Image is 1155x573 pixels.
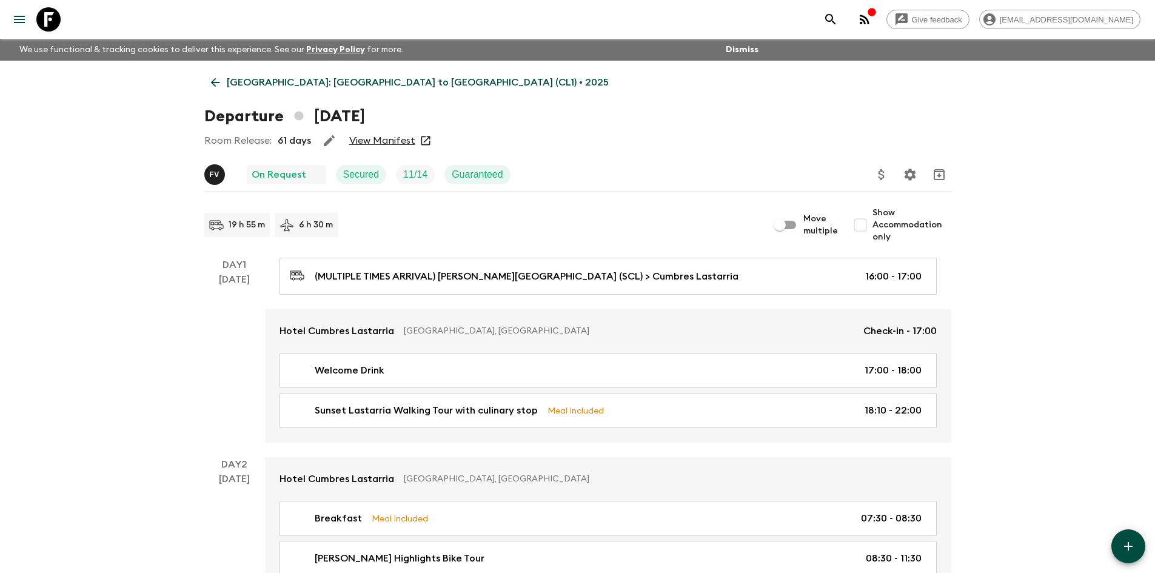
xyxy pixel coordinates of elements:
[315,511,362,526] p: Breakfast
[865,269,922,284] p: 16:00 - 17:00
[315,551,484,566] p: [PERSON_NAME] Highlights Bike Tour
[865,403,922,418] p: 18:10 - 22:00
[315,363,384,378] p: Welcome Drink
[898,163,922,187] button: Settings
[209,170,219,179] p: F V
[252,167,306,182] p: On Request
[265,457,951,501] a: Hotel Cumbres Lastarria[GEOGRAPHIC_DATA], [GEOGRAPHIC_DATA]
[372,512,428,525] p: Meal Included
[404,325,854,337] p: [GEOGRAPHIC_DATA], [GEOGRAPHIC_DATA]
[280,353,937,388] a: Welcome Drink17:00 - 18:00
[204,104,365,129] h1: Departure [DATE]
[229,219,265,231] p: 19 h 55 m
[869,163,894,187] button: Update Price, Early Bird Discount and Costs
[227,75,609,90] p: [GEOGRAPHIC_DATA]: [GEOGRAPHIC_DATA] to [GEOGRAPHIC_DATA] (CL1) • 2025
[886,10,969,29] a: Give feedback
[204,133,272,148] p: Room Release:
[315,403,538,418] p: Sunset Lastarria Walking Tour with culinary stop
[315,269,738,284] p: (MULTIPLE TIMES ARRIVAL) [PERSON_NAME][GEOGRAPHIC_DATA] (SCL) > Cumbres Lastarria
[547,404,604,417] p: Meal Included
[204,457,265,472] p: Day 2
[452,167,503,182] p: Guaranteed
[396,165,435,184] div: Trip Fill
[863,324,937,338] p: Check-in - 17:00
[993,15,1140,24] span: [EMAIL_ADDRESS][DOMAIN_NAME]
[861,511,922,526] p: 07:30 - 08:30
[927,163,951,187] button: Archive (Completed, Cancelled or Unsynced Departures only)
[204,164,227,185] button: FV
[336,165,387,184] div: Secured
[349,135,415,147] a: View Manifest
[343,167,380,182] p: Secured
[280,324,394,338] p: Hotel Cumbres Lastarria
[803,213,839,237] span: Move multiple
[819,7,843,32] button: search adventures
[403,167,427,182] p: 11 / 14
[204,168,227,178] span: Francisco Valero
[278,133,311,148] p: 61 days
[280,258,937,295] a: (MULTIPLE TIMES ARRIVAL) [PERSON_NAME][GEOGRAPHIC_DATA] (SCL) > Cumbres Lastarria16:00 - 17:00
[979,10,1140,29] div: [EMAIL_ADDRESS][DOMAIN_NAME]
[299,219,333,231] p: 6 h 30 m
[723,41,762,58] button: Dismiss
[872,207,951,243] span: Show Accommodation only
[905,15,969,24] span: Give feedback
[15,39,408,61] p: We use functional & tracking cookies to deliver this experience. See our for more.
[280,393,937,428] a: Sunset Lastarria Walking Tour with culinary stopMeal Included18:10 - 22:00
[204,70,615,95] a: [GEOGRAPHIC_DATA]: [GEOGRAPHIC_DATA] to [GEOGRAPHIC_DATA] (CL1) • 2025
[404,473,927,485] p: [GEOGRAPHIC_DATA], [GEOGRAPHIC_DATA]
[265,309,951,353] a: Hotel Cumbres Lastarria[GEOGRAPHIC_DATA], [GEOGRAPHIC_DATA]Check-in - 17:00
[280,472,394,486] p: Hotel Cumbres Lastarria
[306,45,365,54] a: Privacy Policy
[204,258,265,272] p: Day 1
[7,7,32,32] button: menu
[219,272,250,443] div: [DATE]
[866,551,922,566] p: 08:30 - 11:30
[865,363,922,378] p: 17:00 - 18:00
[280,501,937,536] a: BreakfastMeal Included07:30 - 08:30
